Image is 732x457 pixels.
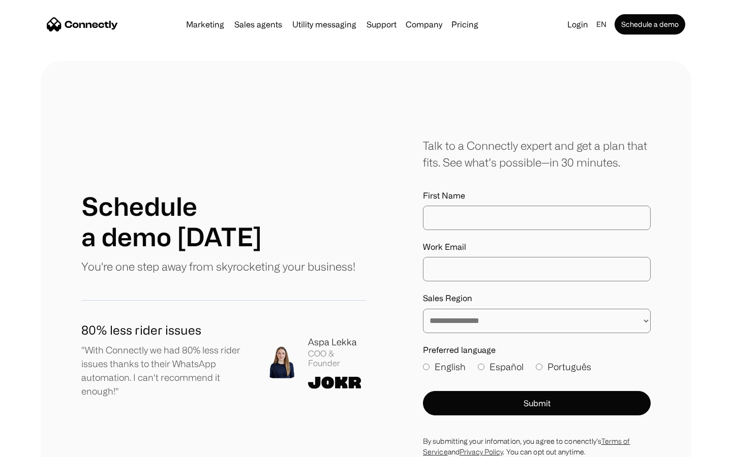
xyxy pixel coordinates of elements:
div: Company [406,17,442,31]
input: Português [536,364,542,370]
input: English [423,364,430,370]
div: Aspa Lekka [308,335,366,349]
label: Preferred language [423,345,651,355]
a: Utility messaging [288,20,360,28]
a: Marketing [182,20,228,28]
h1: 80% less rider issues [81,321,249,339]
a: Schedule a demo [615,14,685,35]
p: "With Connectly we had 80% less rider issues thanks to their WhatsApp automation. I can't recomme... [81,343,249,398]
h1: Schedule a demo [DATE] [81,191,262,252]
label: Work Email [423,242,651,252]
a: Sales agents [230,20,286,28]
aside: Language selected: English [10,438,61,453]
button: Submit [423,391,651,415]
label: First Name [423,191,651,201]
div: Company [403,17,445,31]
a: Privacy Policy [460,448,503,455]
div: Talk to a Connectly expert and get a plan that fits. See what’s possible—in 30 minutes. [423,137,651,171]
label: Sales Region [423,293,651,303]
a: Login [563,17,592,31]
div: en [596,17,606,31]
a: home [47,17,118,32]
input: Español [478,364,484,370]
label: English [423,360,466,374]
ul: Language list [20,439,61,453]
div: By submitting your infomation, you agree to conenctly’s and . You can opt out anytime. [423,436,651,457]
a: Terms of Service [423,437,630,455]
div: en [592,17,613,31]
label: Português [536,360,591,374]
label: Español [478,360,524,374]
a: Pricing [447,20,482,28]
a: Support [362,20,401,28]
p: You're one step away from skyrocketing your business! [81,258,355,275]
div: COO & Founder [308,349,366,368]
